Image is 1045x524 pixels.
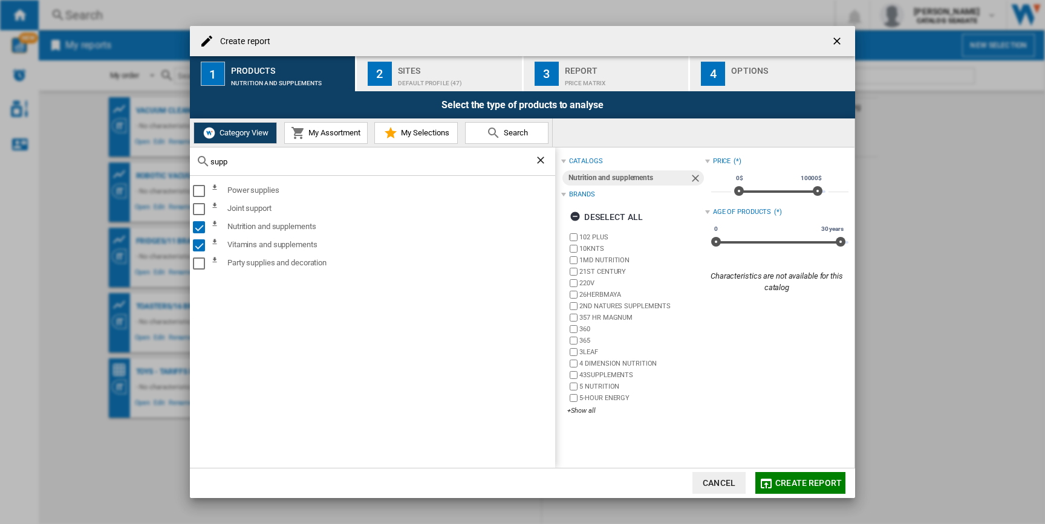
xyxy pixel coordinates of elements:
[193,184,211,198] md-checkbox: Select
[566,206,646,228] button: Deselect all
[570,245,578,253] input: brand.name
[398,61,517,74] div: Sites
[570,291,578,299] input: brand.name
[692,472,746,494] button: Cancel
[570,325,578,333] input: brand.name
[216,128,269,137] span: Category View
[731,61,850,74] div: Options
[569,157,602,166] div: catalogs
[567,406,705,415] div: +Show all
[193,256,211,271] md-checkbox: Select
[202,126,216,140] img: wiser-icon-white.png
[211,220,553,235] div: Nutrition and supplements
[755,472,845,494] button: Create report
[211,238,553,253] div: Vitamins and supplements
[570,279,578,287] input: brand.name
[565,61,684,74] div: Report
[465,122,549,144] button: Search
[701,62,725,86] div: 4
[193,220,211,235] md-checkbox: Select
[570,348,578,356] input: brand.name
[570,233,578,241] input: brand.name
[214,36,270,48] h4: Create report
[305,128,360,137] span: My Assortment
[374,122,458,144] button: My Selections
[831,35,845,50] ng-md-icon: getI18NText('BUTTONS.CLOSE_DIALOG')
[579,393,705,403] label: 5-HOUR ENERGY
[579,336,705,345] label: 365
[201,62,225,86] div: 1
[524,56,690,91] button: 3 Report Price Matrix
[211,184,553,198] div: Power supplies
[570,337,578,344] input: brand.name
[579,313,705,322] label: 357 HR MAGNUM
[211,202,553,216] div: Joint support
[535,62,559,86] div: 3
[570,371,578,379] input: brand.name
[775,478,842,488] span: Create report
[210,157,535,166] input: Search in Catalogs
[690,56,855,91] button: 4 Options
[570,206,643,228] div: Deselect all
[570,394,578,402] input: brand.name
[734,173,745,183] span: 0$
[569,190,594,199] div: Brands
[579,370,705,380] label: 43SUPPLEMENTS
[819,224,845,234] span: 30 years
[568,170,689,186] div: Nutrition and supplements
[579,290,705,299] label: 26HERBMAYA
[535,154,549,169] ng-md-icon: Clear search
[570,383,578,390] input: brand.name
[193,238,211,253] md-checkbox: Select
[712,224,720,234] span: 0
[799,173,824,183] span: 10000$
[826,29,850,53] button: getI18NText('BUTTONS.CLOSE_DIALOG')
[190,91,855,118] div: Select the type of products to analyse
[570,268,578,276] input: brand.name
[211,256,553,271] div: Party supplies and decoration
[194,122,277,144] button: Category View
[565,74,684,86] div: Price Matrix
[398,74,517,86] div: Default profile (47)
[570,314,578,322] input: brand.name
[570,360,578,367] input: brand.name
[579,233,705,242] label: 102 PLUS
[579,325,705,334] label: 360
[190,56,356,91] button: 1 Products Nutrition and supplements
[501,128,528,137] span: Search
[579,348,705,357] label: 3LEAF
[579,256,705,265] label: 1MD NUTRITION
[705,271,848,293] div: Characteristics are not available for this catalog
[579,279,705,288] label: 220V
[193,202,211,216] md-checkbox: Select
[284,122,368,144] button: My Assortment
[713,157,731,166] div: Price
[579,382,705,391] label: 5 NUTRITION
[713,207,772,217] div: Age of products
[579,359,705,368] label: 4 DIMENSION NUTRITION
[570,302,578,310] input: brand.name
[357,56,523,91] button: 2 Sites Default profile (47)
[231,74,350,86] div: Nutrition and supplements
[368,62,392,86] div: 2
[579,267,705,276] label: 21ST CENTURY
[689,172,704,187] ng-md-icon: Remove
[579,244,705,253] label: 10KNTS
[570,256,578,264] input: brand.name
[231,61,350,74] div: Products
[579,302,705,311] label: 2ND NATURES SUPPLEMENTS
[398,128,449,137] span: My Selections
